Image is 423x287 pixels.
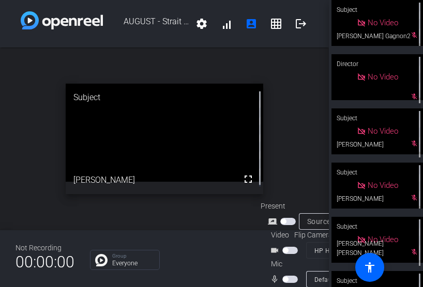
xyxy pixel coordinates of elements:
mat-icon: logout [295,18,307,30]
mat-icon: account_box [245,18,258,30]
mat-icon: fullscreen [242,173,254,185]
div: Subject [331,163,423,182]
mat-icon: settings [195,18,208,30]
span: 00:00:00 [16,249,74,275]
div: Not Recording [16,243,74,253]
img: white-gradient.svg [21,11,103,29]
mat-icon: accessibility [364,261,376,274]
mat-icon: mic_none [270,273,282,285]
mat-icon: screen_share_outline [268,215,280,228]
span: Video [271,230,289,241]
p: Everyone [112,260,154,266]
span: AUGUST - Strait to the Point video podcast [103,11,189,36]
div: Subject [331,217,423,236]
img: Chat Icon [95,254,108,266]
p: Group [112,253,154,259]
span: No Video [368,126,398,136]
button: signal_cellular_alt [214,11,239,36]
span: Source [307,217,331,226]
span: No Video [368,72,398,82]
span: No Video [368,18,398,27]
span: No Video [368,235,398,244]
mat-icon: videocam_outline [270,244,282,257]
mat-icon: grid_on [270,18,282,30]
span: No Video [368,181,398,190]
div: Subject [66,84,263,111]
div: Subject [331,108,423,128]
div: Present [261,201,364,212]
div: Mic [261,259,364,269]
div: Director [331,54,423,74]
span: Flip Camera [294,230,333,241]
